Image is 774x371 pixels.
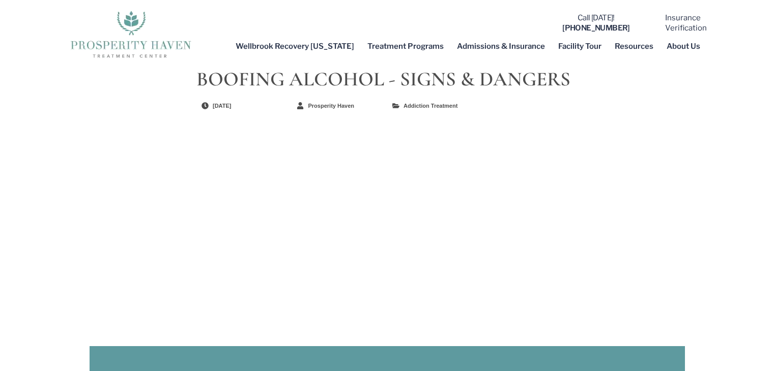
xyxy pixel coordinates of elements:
[196,69,578,89] h1: Boofing Alcohol - Signs & Dangers
[361,35,450,58] a: Treatment Programs
[562,13,630,33] a: Call [DATE]![PHONE_NUMBER]
[608,35,660,58] a: Resources
[450,35,552,58] a: Admissions & Insurance
[229,35,361,58] a: Wellbrook Recovery [US_STATE]
[660,35,707,58] a: About Us
[67,8,194,59] img: The logo for Prosperity Haven Addiction Recovery Center.
[210,99,231,112] span: [DATE]
[665,13,707,33] a: InsuranceVerification
[306,99,354,112] span: Prosperity Haven
[562,23,630,33] b: [PHONE_NUMBER]
[401,99,457,112] span: Addiction Treatment
[552,35,608,58] a: Facility Tour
